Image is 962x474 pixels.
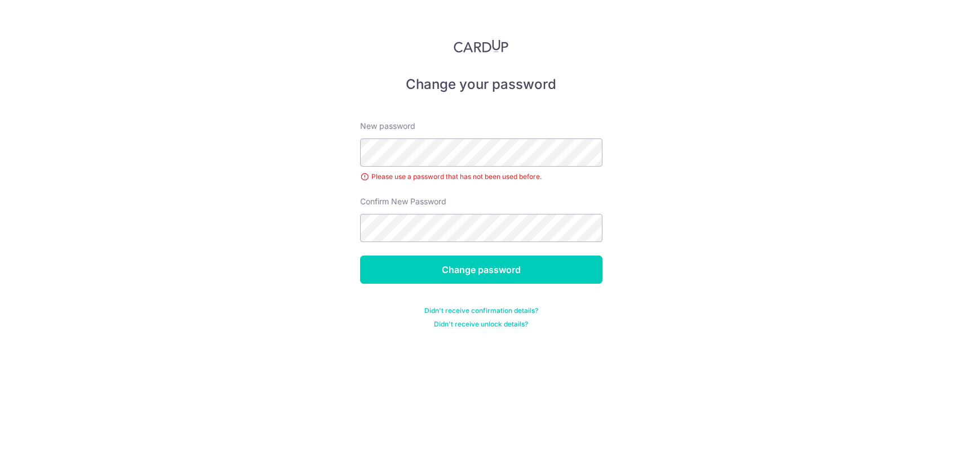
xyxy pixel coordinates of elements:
[434,320,528,329] a: Didn't receive unlock details?
[360,256,602,284] input: Change password
[360,171,602,182] div: Please use a password that has not been used before.
[360,75,602,93] h5: Change your password
[454,39,509,53] img: CardUp Logo
[360,196,446,207] label: Confirm New Password
[424,306,538,315] a: Didn't receive confirmation details?
[360,120,415,132] label: New password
